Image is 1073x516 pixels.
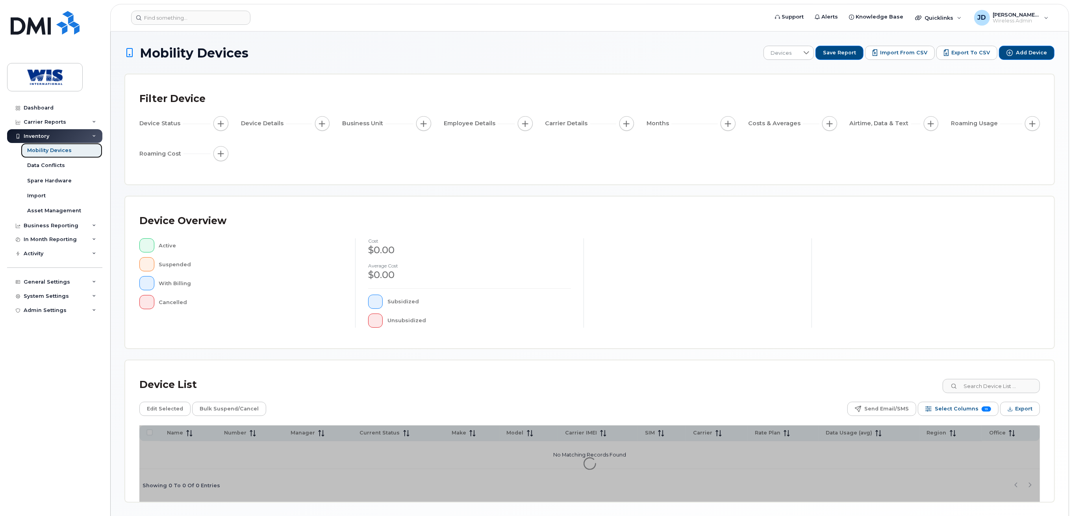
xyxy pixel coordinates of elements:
[192,402,266,416] button: Bulk Suspend/Cancel
[387,314,571,328] div: Unsubsidized
[815,46,864,60] button: Save Report
[936,46,997,60] button: Export to CSV
[368,268,571,282] div: $0.00
[368,243,571,257] div: $0.00
[200,403,259,415] span: Bulk Suspend/Cancel
[764,46,799,60] span: Devices
[139,375,197,395] div: Device List
[748,119,803,128] span: Costs & Averages
[864,403,909,415] span: Send Email/SMS
[545,119,590,128] span: Carrier Details
[159,276,343,290] div: With Billing
[387,295,571,309] div: Subsidized
[444,119,498,128] span: Employee Details
[865,46,935,60] button: Import from CSV
[982,406,991,412] span: 13
[647,119,671,128] span: Months
[159,295,343,309] div: Cancelled
[241,119,286,128] span: Device Details
[1015,403,1032,415] span: Export
[880,49,927,56] span: Import from CSV
[918,402,999,416] button: Select Columns 13
[140,46,248,60] span: Mobility Devices
[139,89,206,109] div: Filter Device
[139,150,183,158] span: Roaming Cost
[368,263,571,268] h4: Average cost
[935,403,978,415] span: Select Columns
[999,46,1054,60] button: Add Device
[368,238,571,243] h4: cost
[139,119,183,128] span: Device Status
[159,257,343,271] div: Suspended
[951,119,1000,128] span: Roaming Usage
[823,49,856,56] span: Save Report
[139,402,191,416] button: Edit Selected
[1016,49,1047,56] span: Add Device
[1000,402,1040,416] button: Export
[943,379,1040,393] input: Search Device List ...
[159,238,343,252] div: Active
[850,119,911,128] span: Airtime, Data & Text
[139,211,226,231] div: Device Overview
[147,403,183,415] span: Edit Selected
[951,49,990,56] span: Export to CSV
[847,402,916,416] button: Send Email/SMS
[342,119,385,128] span: Business Unit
